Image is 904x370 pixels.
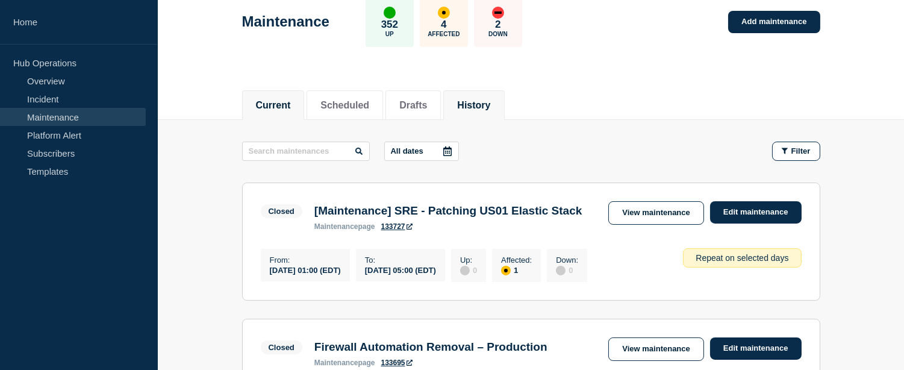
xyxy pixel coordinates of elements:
[488,31,508,37] p: Down
[399,100,427,111] button: Drafts
[772,142,820,161] button: Filter
[365,265,436,275] div: [DATE] 05:00 (EDT)
[438,7,450,19] div: affected
[381,359,413,367] a: 133695
[556,266,566,275] div: disabled
[381,19,398,31] p: 352
[242,142,370,161] input: Search maintenances
[428,31,460,37] p: Affected
[710,337,802,360] a: Edit maintenance
[269,343,295,352] div: Closed
[501,266,511,275] div: affected
[314,359,358,367] span: maintenance
[457,100,490,111] button: History
[608,337,703,361] a: View maintenance
[683,248,801,268] div: Repeat on selected days
[460,266,470,275] div: disabled
[608,201,703,225] a: View maintenance
[492,7,504,19] div: down
[256,100,291,111] button: Current
[381,222,413,231] a: 133727
[460,265,477,275] div: 0
[242,13,329,30] h1: Maintenance
[556,265,578,275] div: 0
[791,146,811,155] span: Filter
[728,11,820,33] a: Add maintenance
[391,146,423,155] p: All dates
[501,265,532,275] div: 1
[314,222,358,231] span: maintenance
[270,265,341,275] div: [DATE] 01:00 (EDT)
[320,100,369,111] button: Scheduled
[365,256,436,265] p: To :
[384,7,396,19] div: up
[460,256,477,265] p: Up :
[314,222,375,231] p: page
[501,256,532,265] p: Affected :
[385,31,394,37] p: Up
[314,340,547,354] h3: Firewall Automation Removal – Production
[270,256,341,265] p: From :
[556,256,578,265] p: Down :
[314,204,582,218] h3: [Maintenance] SRE - Patching US01 Elastic Stack
[314,359,375,367] p: page
[384,142,459,161] button: All dates
[441,19,446,31] p: 4
[269,207,295,216] div: Closed
[710,201,802,224] a: Edit maintenance
[495,19,500,31] p: 2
